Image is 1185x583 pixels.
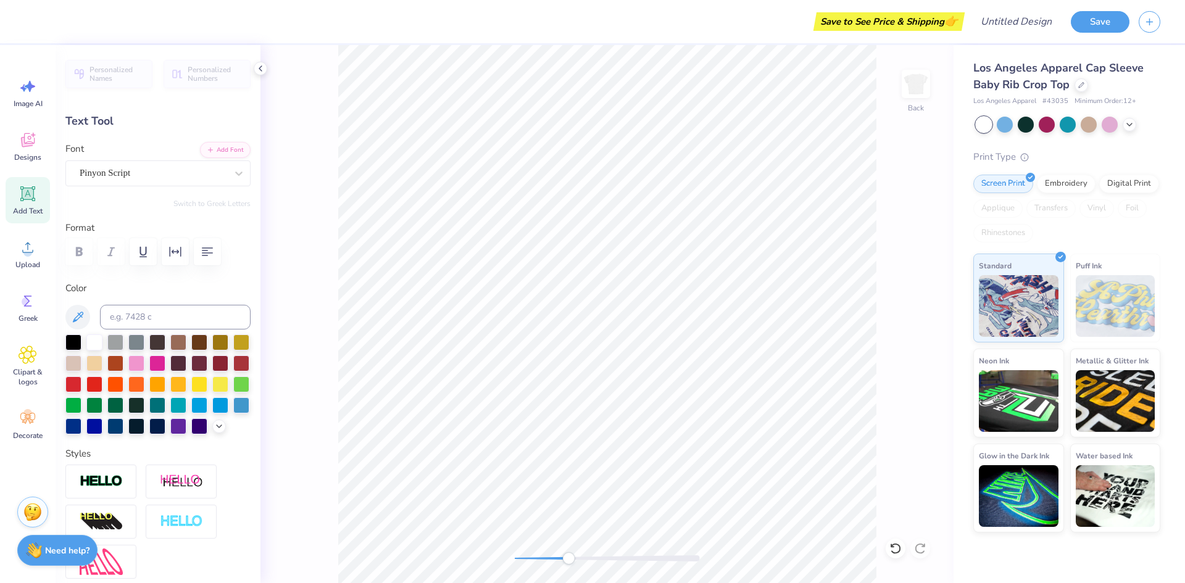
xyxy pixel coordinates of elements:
[979,259,1012,272] span: Standard
[160,474,203,489] img: Shadow
[979,275,1058,337] img: Standard
[908,102,924,114] div: Back
[1076,370,1155,432] img: Metallic & Glitter Ink
[973,60,1144,92] span: Los Angeles Apparel Cap Sleeve Baby Rib Crop Top
[1042,96,1068,107] span: # 43035
[1079,199,1114,218] div: Vinyl
[979,354,1009,367] span: Neon Ink
[973,199,1023,218] div: Applique
[80,512,123,532] img: 3D Illusion
[971,9,1062,34] input: Untitled Design
[904,72,928,96] img: Back
[1076,259,1102,272] span: Puff Ink
[65,142,84,156] label: Font
[817,12,962,31] div: Save to See Price & Shipping
[19,313,38,323] span: Greek
[164,60,251,88] button: Personalized Numbers
[973,224,1033,242] div: Rhinestones
[973,150,1160,164] div: Print Type
[1076,275,1155,337] img: Puff Ink
[1071,11,1129,33] button: Save
[65,447,91,461] label: Styles
[1118,199,1147,218] div: Foil
[80,474,123,489] img: Stroke
[1076,449,1133,462] span: Water based Ink
[65,221,251,235] label: Format
[1076,465,1155,527] img: Water based Ink
[979,449,1049,462] span: Glow in the Dark Ink
[14,152,41,162] span: Designs
[100,305,251,329] input: e.g. 7428 c
[562,552,575,564] div: Accessibility label
[7,367,48,387] span: Clipart & logos
[65,60,152,88] button: Personalized Names
[944,14,958,28] span: 👉
[973,96,1036,107] span: Los Angeles Apparel
[89,65,145,83] span: Personalized Names
[45,545,89,556] strong: Need help?
[173,199,251,209] button: Switch to Greek Letters
[160,515,203,529] img: Negative Space
[979,465,1058,527] img: Glow in the Dark Ink
[979,370,1058,432] img: Neon Ink
[65,113,251,130] div: Text Tool
[1075,96,1136,107] span: Minimum Order: 12 +
[973,175,1033,193] div: Screen Print
[1076,354,1149,367] span: Metallic & Glitter Ink
[80,548,123,575] img: Free Distort
[13,206,43,216] span: Add Text
[188,65,243,83] span: Personalized Numbers
[14,99,43,109] span: Image AI
[200,142,251,158] button: Add Font
[65,281,251,296] label: Color
[1037,175,1096,193] div: Embroidery
[1026,199,1076,218] div: Transfers
[13,431,43,440] span: Decorate
[1099,175,1159,193] div: Digital Print
[15,260,40,270] span: Upload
